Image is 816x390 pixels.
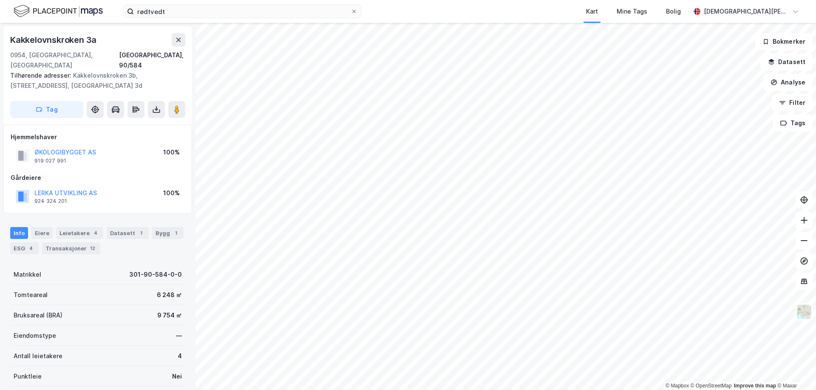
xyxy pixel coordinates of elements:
[34,157,66,164] div: 919 027 991
[10,70,178,91] div: Kakkelovnskroken 3b, [STREET_ADDRESS], [GEOGRAPHIC_DATA] 3d
[157,290,182,300] div: 6 248 ㎡
[163,147,180,157] div: 100%
[773,349,816,390] iframe: Chat Widget
[34,198,67,205] div: 924 324 201
[152,227,184,239] div: Bygg
[10,50,119,70] div: 0954, [GEOGRAPHIC_DATA], [GEOGRAPHIC_DATA]
[14,310,62,320] div: Bruksareal (BRA)
[134,5,351,18] input: Søk på adresse, matrikkel, gårdeiere, leietakere eller personer
[107,227,149,239] div: Datasett
[163,188,180,198] div: 100%
[734,383,776,389] a: Improve this map
[761,53,813,70] button: Datasett
[763,74,813,91] button: Analyse
[10,101,83,118] button: Tag
[796,304,812,320] img: Z
[27,244,35,253] div: 4
[137,229,145,237] div: 1
[10,227,28,239] div: Info
[617,6,647,17] div: Mine Tags
[88,244,97,253] div: 12
[11,173,185,183] div: Gårdeiere
[31,227,53,239] div: Eiere
[56,227,103,239] div: Leietakere
[14,351,62,361] div: Antall leietakere
[10,72,73,79] span: Tilhørende adresser:
[157,310,182,320] div: 9 754 ㎡
[755,33,813,50] button: Bokmerker
[14,290,48,300] div: Tomteareal
[691,383,732,389] a: OpenStreetMap
[10,33,98,47] div: Kakkelovnskroken 3a
[10,242,39,254] div: ESG
[178,351,182,361] div: 4
[172,229,180,237] div: 1
[14,269,41,280] div: Matrikkel
[14,331,56,341] div: Eiendomstype
[42,242,100,254] div: Transaksjoner
[666,383,689,389] a: Mapbox
[91,229,100,237] div: 4
[704,6,789,17] div: [DEMOGRAPHIC_DATA][PERSON_NAME]
[176,331,182,341] div: —
[129,269,182,280] div: 301-90-584-0-0
[11,132,185,142] div: Hjemmelshaver
[666,6,681,17] div: Bolig
[119,50,185,70] div: [GEOGRAPHIC_DATA], 90/584
[172,371,182,382] div: Nei
[586,6,598,17] div: Kart
[773,115,813,132] button: Tags
[14,371,42,382] div: Punktleie
[14,4,103,19] img: logo.f888ab2527a4732fd821a326f86c7f29.svg
[772,94,813,111] button: Filter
